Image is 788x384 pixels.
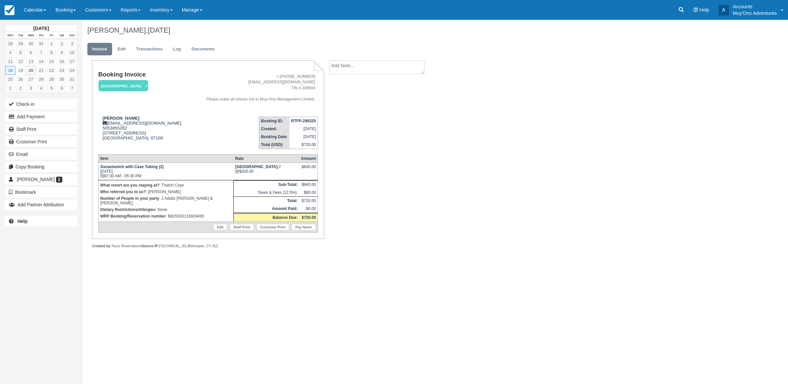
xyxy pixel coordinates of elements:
[718,5,729,15] div: A
[57,66,67,75] a: 23
[36,39,46,48] a: 31
[113,43,131,56] a: Edit
[67,75,77,84] a: 31
[46,84,57,93] a: 5
[57,32,67,39] th: Sat
[141,244,159,248] strong: Source IP:
[239,169,253,174] span: $320.00
[233,196,299,205] th: Total:
[57,39,67,48] a: 2
[15,75,26,84] a: 26
[26,48,36,57] a: 6
[15,32,26,39] th: Tue
[299,189,318,197] td: $80.00
[46,66,57,75] a: 22
[5,5,15,15] img: checkfront-main-nav-mini-logo.png
[699,7,709,13] span: Help
[36,57,46,66] a: 14
[230,224,254,230] a: Staff Print
[26,32,36,39] th: Wed
[693,8,698,12] i: Help
[187,43,220,56] a: Documents
[57,84,67,93] a: 6
[15,39,26,48] a: 29
[299,180,318,189] td: $640.00
[36,66,46,75] a: 21
[233,213,299,222] th: Balance Due:
[46,48,57,57] a: 8
[233,180,299,189] th: Sub-Total:
[17,177,55,182] span: [PERSON_NAME]
[5,124,77,134] a: Staff Print
[46,75,57,84] a: 29
[301,164,316,174] div: $640.00
[98,154,233,162] th: Item
[259,117,289,125] th: Booking ID:
[5,39,15,48] a: 28
[289,141,318,149] td: $720.00
[148,26,170,34] span: [DATE]
[5,66,15,75] a: 18
[5,75,15,84] a: 25
[5,48,15,57] a: 4
[299,196,318,205] td: $720.00
[5,174,77,185] a: [PERSON_NAME] 2
[289,133,318,141] td: [DATE]
[100,214,166,219] strong: WRP Booking/Reservation number
[233,162,299,180] td: 2 @
[46,39,57,48] a: 1
[233,154,299,162] th: Rate
[5,84,15,93] a: 1
[5,162,77,172] button: Copy Booking
[98,71,191,78] h1: Booking Invoice
[26,66,36,75] a: 20
[36,48,46,57] a: 7
[87,26,669,34] h1: [PERSON_NAME],
[92,244,324,249] div: Tours Reservations [TECHNICAL_ID] (Belmopan, CY, BZ)
[36,32,46,39] th: Thu
[100,164,164,169] strong: Xunantunich with Cave Tubing (2)
[57,57,67,66] a: 16
[100,195,232,206] p: : 2 Adults [PERSON_NAME] & [PERSON_NAME]
[168,43,186,56] a: Log
[26,75,36,84] a: 27
[26,84,36,93] a: 3
[194,74,316,102] address: + [PHONE_NUMBER] [EMAIL_ADDRESS][DOMAIN_NAME] TIN # 206604 Please make all checks out to Muy-Ono ...
[299,205,318,213] td: $0.00
[92,244,111,248] strong: Created by:
[56,177,62,183] span: 2
[15,66,26,75] a: 19
[67,32,77,39] th: Sun
[289,125,318,133] td: [DATE]
[15,84,26,93] a: 2
[100,207,155,212] strong: Dietary Restrictions/Allergies
[235,164,279,169] strong: Thatch Caye Resort
[67,66,77,75] a: 24
[5,32,15,39] th: Mon
[100,182,232,189] p: : Thatch Caye
[103,116,139,121] strong: [PERSON_NAME]
[26,57,36,66] a: 13
[5,57,15,66] a: 11
[213,224,227,230] a: Edit
[233,205,299,213] th: Amount Paid:
[67,39,77,48] a: 3
[259,141,289,149] th: Total (USD):
[98,162,233,180] td: [DATE] 07:30 AM - 05:30 PM
[5,199,77,210] button: Add Partner Attribution
[292,224,316,230] a: Pay Now
[26,39,36,48] a: 30
[67,84,77,93] a: 7
[98,116,191,149] div: [EMAIL_ADDRESS][DOMAIN_NAME] 5053855282 [STREET_ADDRESS] [GEOGRAPHIC_DATA], 87109
[99,80,148,92] em: [GEOGRAPHIC_DATA]
[100,190,146,194] strong: Who referred you to us?
[5,136,77,147] a: Customer Print
[100,189,232,195] p: : [PERSON_NAME]
[733,3,777,10] p: Accounts
[57,75,67,84] a: 30
[5,216,77,226] a: Help
[33,26,49,31] strong: [DATE]
[67,48,77,57] a: 10
[87,43,112,56] a: Invoice
[98,80,146,92] a: [GEOGRAPHIC_DATA]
